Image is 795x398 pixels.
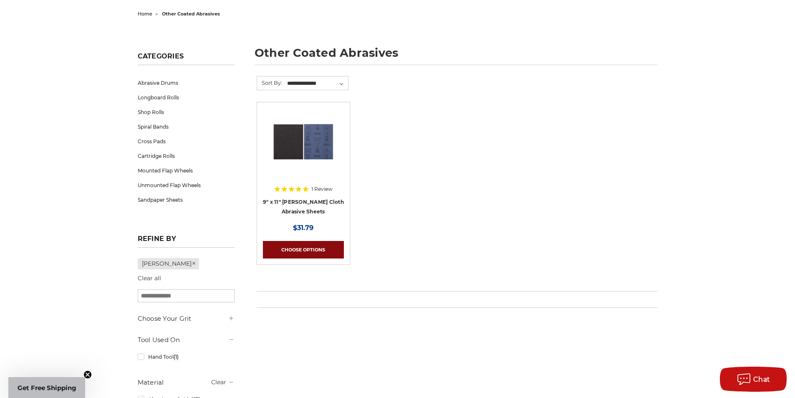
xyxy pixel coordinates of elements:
span: other coated abrasives [162,11,220,17]
h5: Refine by [138,235,235,248]
button: Chat [720,367,787,392]
h5: Categories [138,52,235,65]
h5: Choose Your Grit [138,314,235,324]
a: Clear all [138,274,161,282]
img: 9" x 11" Emery Cloth Sheets [270,108,337,175]
span: 1 Review [311,187,333,192]
select: Sort By: [286,77,348,90]
a: Cross Pads [138,134,235,149]
h1: other coated abrasives [255,47,658,65]
a: Sandpaper Sheets [138,193,235,207]
span: (1) [174,354,179,360]
div: Get Free ShippingClose teaser [8,377,85,398]
a: [PERSON_NAME] [138,258,199,269]
a: Abrasive Drums [138,76,235,90]
button: Close teaser [83,370,92,379]
a: home [138,11,152,17]
h5: Material [138,378,235,388]
a: Unmounted Flap Wheels [138,178,235,193]
a: Spiral Bands [138,119,235,134]
span: Get Free Shipping [18,384,76,392]
label: Sort By: [257,76,282,89]
span: $31.79 [293,224,313,232]
h5: Tool Used On [138,335,235,345]
a: Choose Options [263,241,344,259]
a: Hand Tool [138,350,235,364]
a: Clear [211,378,226,386]
a: Mounted Flap Wheels [138,163,235,178]
a: Cartridge Rolls [138,149,235,163]
a: 9" x 11" [PERSON_NAME] Cloth Abrasive Sheets [263,199,344,215]
a: Shop Rolls [138,105,235,119]
span: Chat [753,375,770,383]
a: 9" x 11" Emery Cloth Sheets [263,108,344,189]
a: Longboard Rolls [138,90,235,105]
